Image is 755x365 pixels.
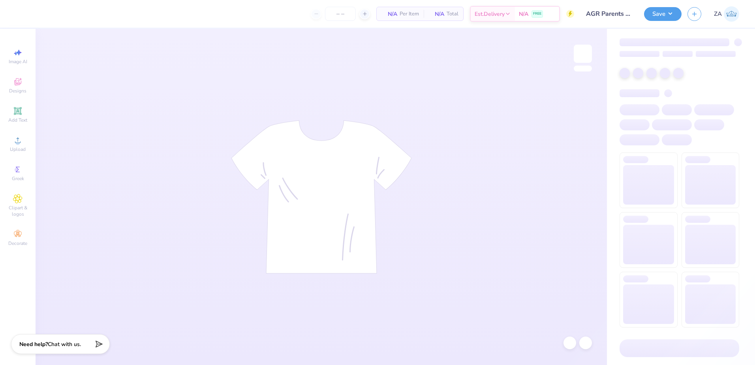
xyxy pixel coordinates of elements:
span: Designs [9,88,26,94]
img: Zuriel Alaba [724,6,739,22]
input: – – [325,7,356,21]
span: ZA [714,9,722,19]
strong: Need help? [19,341,48,348]
input: Untitled Design [580,6,638,22]
span: Clipart & logos [4,205,32,217]
span: Chat with us. [48,341,81,348]
span: Per Item [400,10,419,18]
span: Image AI [9,58,27,65]
img: tee-skeleton.svg [231,120,412,274]
a: ZA [714,6,739,22]
button: Save [644,7,682,21]
span: Upload [10,146,26,152]
span: FREE [533,11,541,17]
span: Greek [12,175,24,182]
span: Total [447,10,458,18]
span: Est. Delivery [475,10,505,18]
span: N/A [381,10,397,18]
span: Add Text [8,117,27,123]
span: Decorate [8,240,27,246]
span: N/A [519,10,528,18]
span: N/A [428,10,444,18]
